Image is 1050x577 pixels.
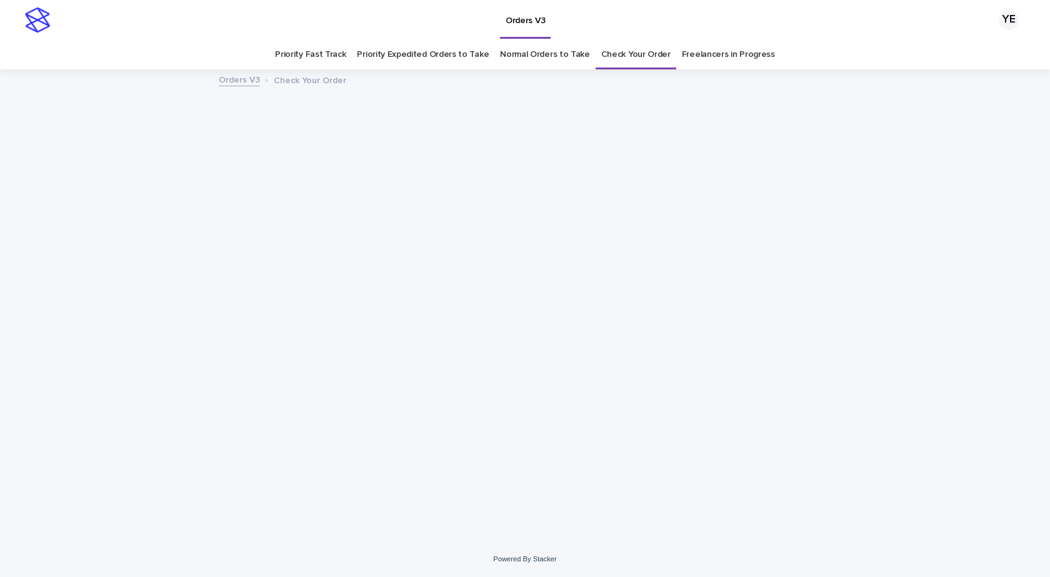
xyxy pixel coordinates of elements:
[601,40,671,69] a: Check Your Order
[274,73,346,86] p: Check Your Order
[357,40,489,69] a: Priority Expedited Orders to Take
[25,8,50,33] img: stacker-logo-s-only.png
[682,40,775,69] a: Freelancers in Progress
[275,40,346,69] a: Priority Fast Track
[493,555,556,563] a: Powered By Stacker
[999,10,1019,30] div: YE
[219,72,260,86] a: Orders V3
[500,40,590,69] a: Normal Orders to Take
